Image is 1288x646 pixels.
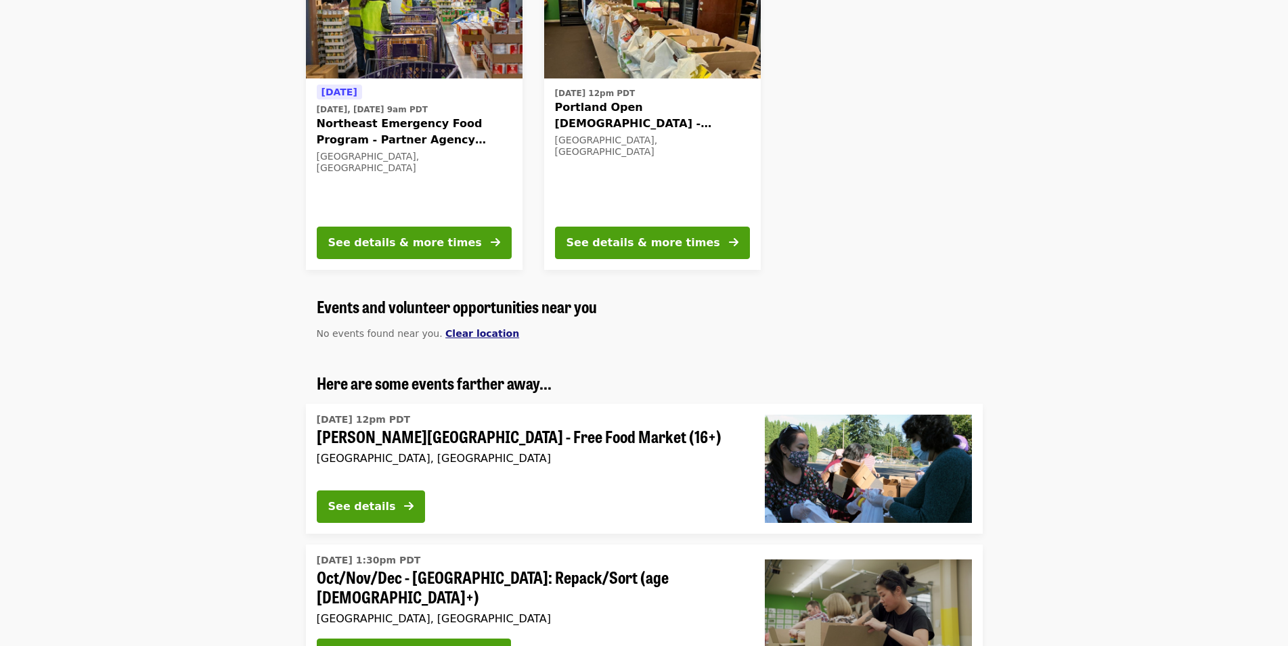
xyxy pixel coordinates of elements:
[317,227,512,259] button: See details & more times
[555,87,636,99] time: [DATE] 12pm PDT
[445,327,519,341] button: Clear location
[317,413,411,427] time: [DATE] 12pm PDT
[445,328,519,339] span: Clear location
[317,116,512,148] span: Northeast Emergency Food Program - Partner Agency Support
[317,612,743,625] div: [GEOGRAPHIC_DATA], [GEOGRAPHIC_DATA]
[317,427,743,446] span: [PERSON_NAME][GEOGRAPHIC_DATA] - Free Food Market (16+)
[306,404,983,534] a: See details for "Sitton Elementary - Free Food Market (16+)"
[567,235,720,251] div: See details & more times
[491,236,500,249] i: arrow-right icon
[729,236,738,249] i: arrow-right icon
[328,499,396,515] div: See details
[404,500,414,513] i: arrow-right icon
[317,452,743,465] div: [GEOGRAPHIC_DATA], [GEOGRAPHIC_DATA]
[317,103,428,116] time: [DATE], [DATE] 9am PDT
[555,227,750,259] button: See details & more times
[317,490,425,523] button: See details
[317,328,443,339] span: No events found near you.
[328,235,482,251] div: See details & more times
[321,87,357,97] span: [DATE]
[765,415,972,523] img: Sitton Elementary - Free Food Market (16+) organized by Oregon Food Bank
[555,135,750,158] div: [GEOGRAPHIC_DATA], [GEOGRAPHIC_DATA]
[317,568,743,607] span: Oct/Nov/Dec - [GEOGRAPHIC_DATA]: Repack/Sort (age [DEMOGRAPHIC_DATA]+)
[317,553,421,568] time: [DATE] 1:30pm PDT
[555,99,750,132] span: Portland Open [DEMOGRAPHIC_DATA] - Partner Agency Support (16+)
[317,151,512,174] div: [GEOGRAPHIC_DATA], [GEOGRAPHIC_DATA]
[317,294,597,318] span: Events and volunteer opportunities near you
[317,371,552,394] span: Here are some events farther away...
